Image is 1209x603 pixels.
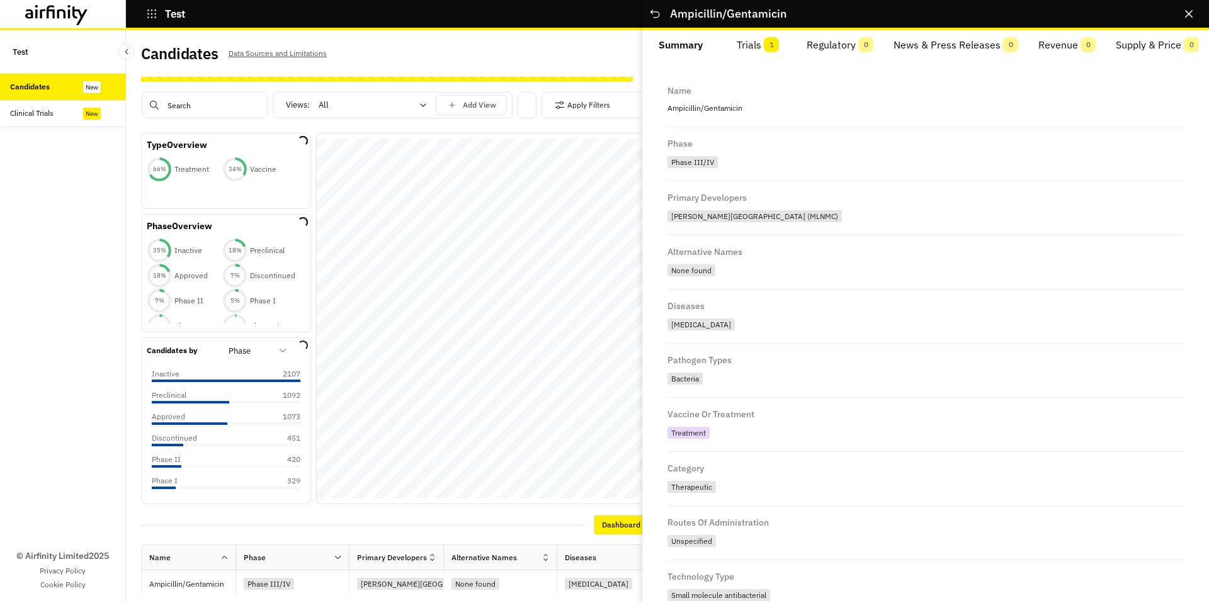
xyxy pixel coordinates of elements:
div: Unspecified [667,535,716,547]
div: Phase III/IV [244,578,294,590]
p: Phase III [152,497,184,508]
p: Test [165,8,185,20]
div: [MEDICAL_DATA] [565,578,632,590]
div: 7 % [222,271,247,280]
div: Routes of Administration [667,516,769,527]
p: Phase Overview [147,220,212,233]
span: 0 [1184,37,1199,52]
div: 5 % [222,296,247,305]
p: 329 [269,475,300,487]
div: Vaccine or Treatment [667,408,754,419]
div: Clinical Trials [10,108,54,119]
div: Treatment [667,427,710,439]
button: Close Sidebar [118,43,135,60]
p: 1092 [269,390,300,401]
p: 2107 [269,368,300,380]
p: Treatment [174,164,209,175]
div: Treatment [667,424,1184,441]
button: Test [146,3,185,25]
h2: Candidates [141,45,219,63]
p: Approved [152,411,185,422]
p: Preclinical [250,245,285,256]
div: 35 % [147,246,172,255]
div: Small molecule antibacterial [667,589,770,601]
div: [MEDICAL_DATA] [667,318,735,330]
div: Phase [244,552,266,563]
p: Phase I/II [250,320,285,332]
p: Preclinical [152,390,186,401]
span: 1 [764,37,779,52]
div: Bacterial meningitis [667,315,1184,333]
p: Add View [463,101,496,110]
div: Primary Developers [357,552,427,563]
button: Supply & Price [1106,30,1209,60]
div: Candidates [10,81,50,93]
div: None found [667,264,715,276]
div: 34 % [222,165,247,174]
p: Inactive [152,368,179,380]
div: 2 % [222,322,247,330]
div: Therapeutic [667,478,1184,495]
div: 18 % [222,246,247,255]
p: © Airfinity Limited 2025 [16,549,109,563]
div: Diseases [565,552,596,563]
div: Unspecified [667,532,1184,549]
div: Bacteria [667,369,1184,387]
p: Type Overview [147,138,207,152]
p: Phase II [174,295,203,307]
div: None found [667,261,1184,279]
input: Search [142,92,268,118]
div: Bacteria [667,373,703,385]
div: Primary Developers [667,191,747,202]
div: Alternative Names [451,552,517,563]
div: 7 % [147,296,172,305]
div: 4 % [147,322,172,330]
a: Privacy Policy [40,565,86,577]
div: Motilal Nehru Medical College (MLNMC) [667,207,1184,225]
button: Trials [720,30,797,60]
p: 1073 [269,411,300,422]
div: Name [149,552,171,563]
p: 234 [269,497,300,508]
p: Candidates by [147,345,197,356]
p: 420 [269,454,300,465]
div: Diseases [667,300,705,310]
button: Revenue [1028,30,1106,60]
div: Phase III/IV [667,156,718,168]
p: Phase III [174,320,207,332]
span: 0 [1003,37,1018,52]
button: Apply Filters [555,95,610,115]
button: Regulatory [797,30,883,60]
p: Discontinued [152,432,197,444]
div: [PERSON_NAME][GEOGRAPHIC_DATA] (MLNMC) [357,578,531,590]
p: Inactive [174,245,202,256]
div: None found [451,578,499,590]
div: New [83,108,101,120]
a: Cookie Policy [40,579,86,590]
div: Technology Type [667,570,734,581]
div: Pathogen Types [667,354,732,364]
p: Test [13,40,28,64]
p: Vaccine [250,164,276,175]
p: Discontinued [250,270,295,281]
span: 0 [1081,37,1096,52]
div: Phase III/IV [667,153,1184,171]
div: Therapeutic [667,481,716,493]
p: Phase I [250,295,276,307]
div: New [83,81,101,93]
button: News & Press Releases [883,30,1028,60]
div: Name [667,84,691,95]
p: 451 [269,432,300,444]
div: Phase [667,137,693,148]
p: Phase I [152,475,178,487]
p: Data Sources and Limitations [229,47,327,60]
div: 66 % [147,165,172,174]
button: save changes [436,95,507,115]
p: Ampicillin/Gentamicin [667,100,1184,116]
p: Ampicillin/Gentamicin [149,578,236,590]
button: Summary [642,30,720,60]
span: 0 [858,37,873,52]
div: [PERSON_NAME][GEOGRAPHIC_DATA] (MLNMC) [667,210,842,222]
p: Approved [174,270,208,281]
